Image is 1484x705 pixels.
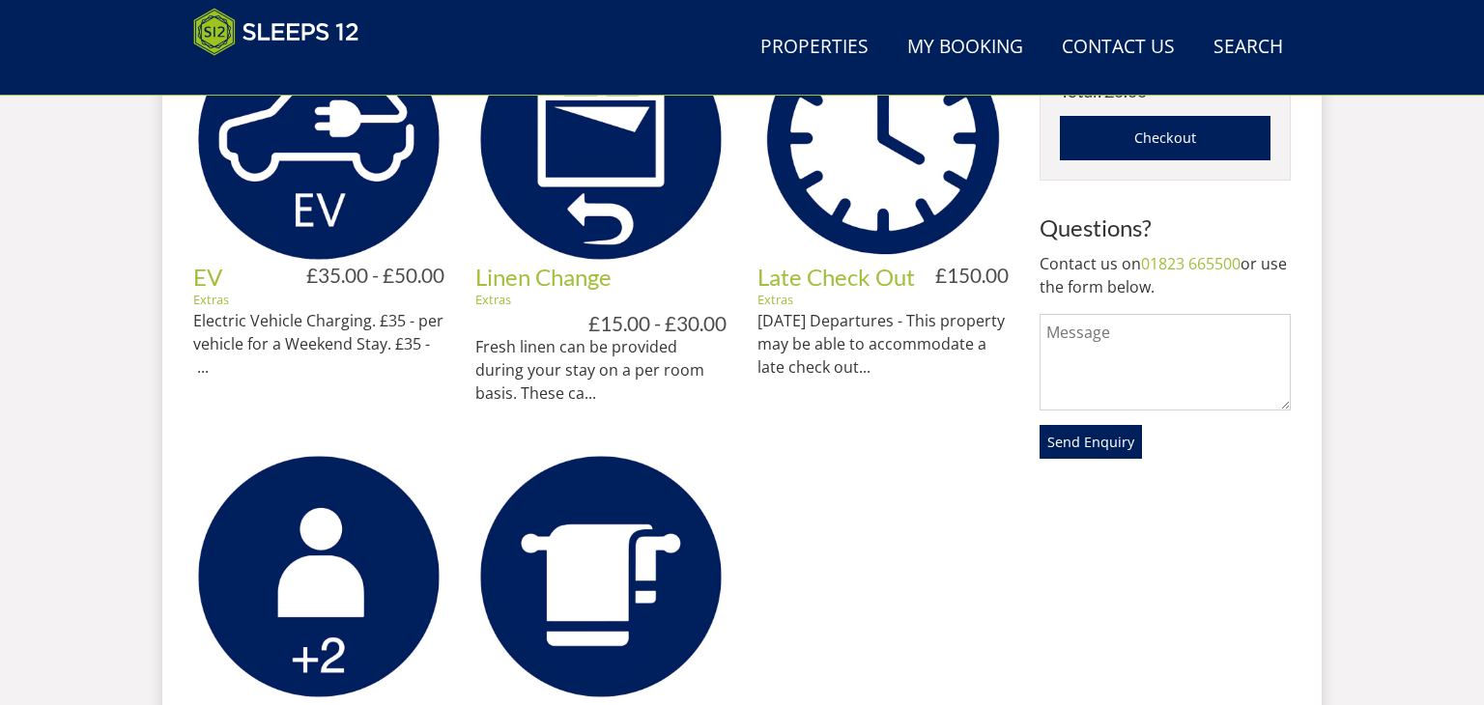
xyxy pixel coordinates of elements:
[475,451,727,702] img: Pool Towels
[757,14,1009,265] img: Late Check Out
[193,8,359,56] img: Sleeps 12
[1060,116,1270,160] a: Checkout
[899,26,1031,70] a: My Booking
[1040,215,1291,240] h3: Questions?
[753,26,876,70] a: Properties
[1213,644,1484,705] iframe: LiveChat chat widget
[475,335,727,405] p: Fresh linen can be provided during your stay on a per room basis. These ca...
[193,291,229,308] a: Extras
[757,309,1009,379] p: [DATE] Departures - This property may be able to accommodate a late check out...
[1054,26,1183,70] a: Contact Us
[757,291,793,308] a: Extras
[475,14,727,265] img: Linen Change
[475,291,511,308] a: Extras
[757,263,915,291] a: Late Check Out
[1047,433,1134,451] span: Send Enquiry
[193,263,222,291] a: EV
[1206,26,1291,70] a: Search
[588,313,727,335] h4: £15.00 - £30.00
[1141,253,1241,274] a: 01823 665500
[1040,425,1142,458] button: Send Enquiry
[306,265,444,309] h4: £35.00 - £50.00
[475,263,612,291] a: Linen Change
[935,265,1009,309] h4: £150.00
[193,309,444,379] p: Electric Vehicle Charging. £35 - per vehicle for a Weekend Stay. £35 - ...
[193,14,444,265] img: EV
[193,451,444,702] img: Day Guests
[1040,252,1291,298] p: Contact us on or use the form below.
[184,68,386,84] iframe: Customer reviews powered by Trustpilot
